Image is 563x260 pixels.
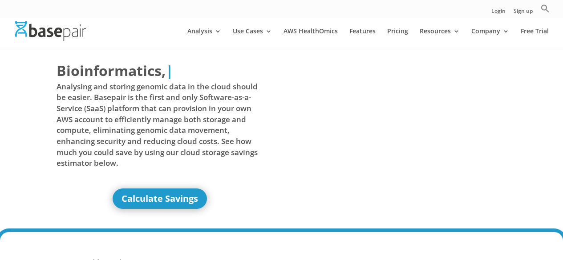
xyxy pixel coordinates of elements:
iframe: Basepair - NGS Analysis Simplified [288,60,494,177]
svg: Search [541,4,550,13]
span: Bioinformatics, [57,60,166,81]
span: Analysing and storing genomic data in the cloud should be easier. Basepair is the first and only ... [57,81,263,169]
a: Features [349,28,376,49]
img: Basepair [15,21,86,40]
a: Company [471,28,509,49]
a: Login [491,8,506,18]
a: Pricing [387,28,408,49]
a: Analysis [187,28,221,49]
a: AWS HealthOmics [284,28,338,49]
a: Sign up [514,8,533,18]
span: | [166,61,174,80]
a: Calculate Savings [113,188,207,209]
a: Resources [420,28,460,49]
a: Free Trial [521,28,549,49]
a: Use Cases [233,28,272,49]
a: Search Icon Link [541,4,550,18]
